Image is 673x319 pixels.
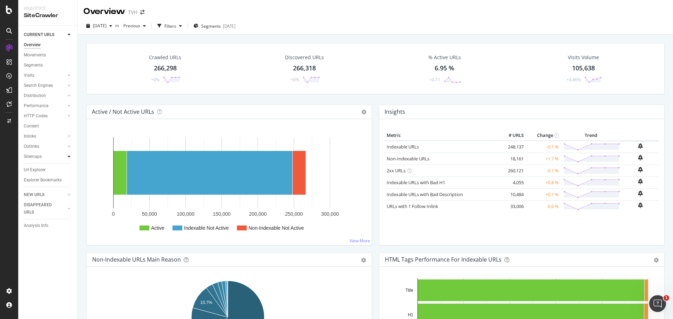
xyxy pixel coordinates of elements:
[649,295,666,312] iframe: Intercom live chat
[24,62,73,69] a: Segments
[525,165,560,176] td: -0.1 %
[177,211,195,217] text: 100,000
[638,155,643,160] div: bell-plus
[638,190,643,196] div: bell-plus
[285,211,303,217] text: 250,000
[24,12,72,20] div: SiteCrawler
[24,123,39,130] div: Content
[142,211,157,217] text: 50,000
[285,54,324,61] div: Discovered URLs
[24,31,66,39] a: CURRENT URLS
[387,167,406,174] a: 2xx URLs
[24,191,66,199] a: NEW URLS
[24,153,66,160] a: Sitemaps
[92,107,154,117] h4: Active / Not Active URLs
[24,222,73,229] a: Analysis Info
[24,92,66,99] a: Distribution
[115,22,121,28] span: vs
[525,176,560,188] td: +0.8 %
[200,300,212,305] text: 10.7%
[638,143,643,149] div: bell-plus
[638,167,643,172] div: bell-plus
[497,130,525,141] th: # URLS
[387,179,445,186] a: Indexable URLs with Bad H1
[560,130,622,141] th: Trend
[566,77,581,83] div: +4.86%
[154,64,177,73] div: 266,298
[24,133,66,140] a: Inlinks
[164,23,176,29] div: Filters
[249,225,304,231] text: Non-Indexable Not Active
[140,10,144,15] div: arrow-right-arrow-left
[24,153,42,160] div: Sitemaps
[112,211,115,217] text: 0
[321,211,339,217] text: 300,000
[213,211,231,217] text: 150,000
[24,51,73,59] a: Movements
[24,222,48,229] div: Analysis Info
[93,23,107,29] span: 2025 Sep. 17th
[406,288,414,293] text: Title
[191,20,238,32] button: Segments[DATE]
[149,54,181,61] div: Crawled URLs
[92,130,363,240] svg: A chart.
[24,72,34,79] div: Visits
[24,82,66,89] a: Search Engines
[361,258,366,263] div: gear
[24,62,43,69] div: Segments
[349,238,370,244] a: View More
[572,64,595,73] div: 105,638
[24,123,73,130] a: Content
[428,54,461,61] div: % Active URLs
[24,41,73,49] a: Overview
[184,225,229,231] text: Indexable Not Active
[24,143,66,150] a: Outlinks
[525,141,560,153] td: -0.1 %
[497,141,525,153] td: 248,137
[24,201,66,216] a: DISAPPEARED URLS
[121,23,140,29] span: Previous
[429,77,440,83] div: +0.11
[201,23,221,29] span: Segments
[525,130,560,141] th: Change
[24,6,72,12] div: Analytics
[387,155,429,162] a: Non-Indexable URLs
[525,188,560,200] td: +0.1 %
[385,130,497,141] th: Metric
[497,188,525,200] td: 10,484
[24,191,45,199] div: NEW URLS
[24,72,66,79] a: Visits
[223,23,236,29] div: [DATE]
[151,77,159,83] div: +0%
[361,110,366,115] i: Options
[128,9,137,16] div: TVH
[291,77,299,83] div: +0%
[24,176,73,184] a: Explorer Bookmarks
[385,256,502,263] div: HTML Tags Performance for Indexable URLs
[497,176,525,188] td: 4,055
[387,203,438,209] a: URLs with 1 Follow Inlink
[155,20,185,32] button: Filters
[24,51,46,59] div: Movements
[24,166,73,174] a: Url Explorer
[497,200,525,212] td: 33,006
[385,107,405,117] h4: Insights
[24,41,41,49] div: Overview
[435,64,454,73] div: 6.95 %
[497,153,525,165] td: 18,161
[24,82,53,89] div: Search Engines
[24,31,54,39] div: CURRENT URLS
[24,112,66,120] a: HTTP Codes
[638,202,643,208] div: bell-plus
[293,64,316,73] div: 266,318
[24,176,62,184] div: Explorer Bookmarks
[525,153,560,165] td: +1.7 %
[408,312,414,317] text: H1
[525,200,560,212] td: -0.6 %
[497,165,525,176] td: 260,121
[151,225,164,231] text: Active
[24,112,48,120] div: HTTP Codes
[387,191,463,197] a: Indexable URLs with Bad Description
[24,133,36,140] div: Inlinks
[24,201,59,216] div: DISAPPEARED URLS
